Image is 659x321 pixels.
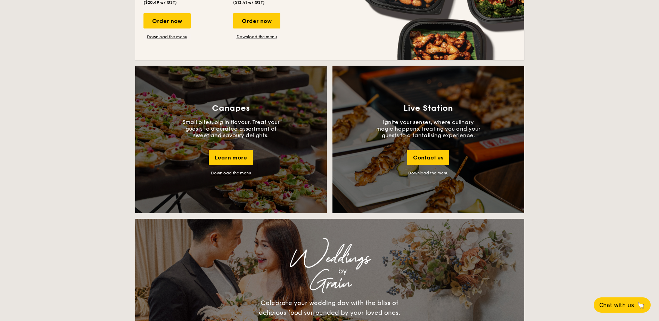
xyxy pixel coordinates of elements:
div: Grain [196,277,463,290]
span: Chat with us [599,302,634,308]
div: Contact us [407,150,449,165]
h3: Live Station [403,104,453,113]
h3: Canapes [212,104,250,113]
div: Order now [233,13,280,28]
a: Download the menu [143,34,191,40]
div: Learn more [209,150,253,165]
span: 🦙 [637,301,645,309]
a: Download the menu [233,34,280,40]
a: Download the menu [408,171,448,175]
div: Celebrate your wedding day with the bliss of delicious food surrounded by your loved ones. [252,298,408,318]
div: Weddings [196,252,463,265]
p: Ignite your senses, where culinary magic happens, treating you and your guests to a tantalising e... [376,119,480,139]
button: Chat with us🦙 [594,297,651,313]
div: Download the menu [211,171,251,175]
div: Order now [143,13,191,28]
p: Small bites, big in flavour. Treat your guests to a curated assortment of sweet and savoury delig... [179,119,283,139]
div: by [222,265,463,277]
